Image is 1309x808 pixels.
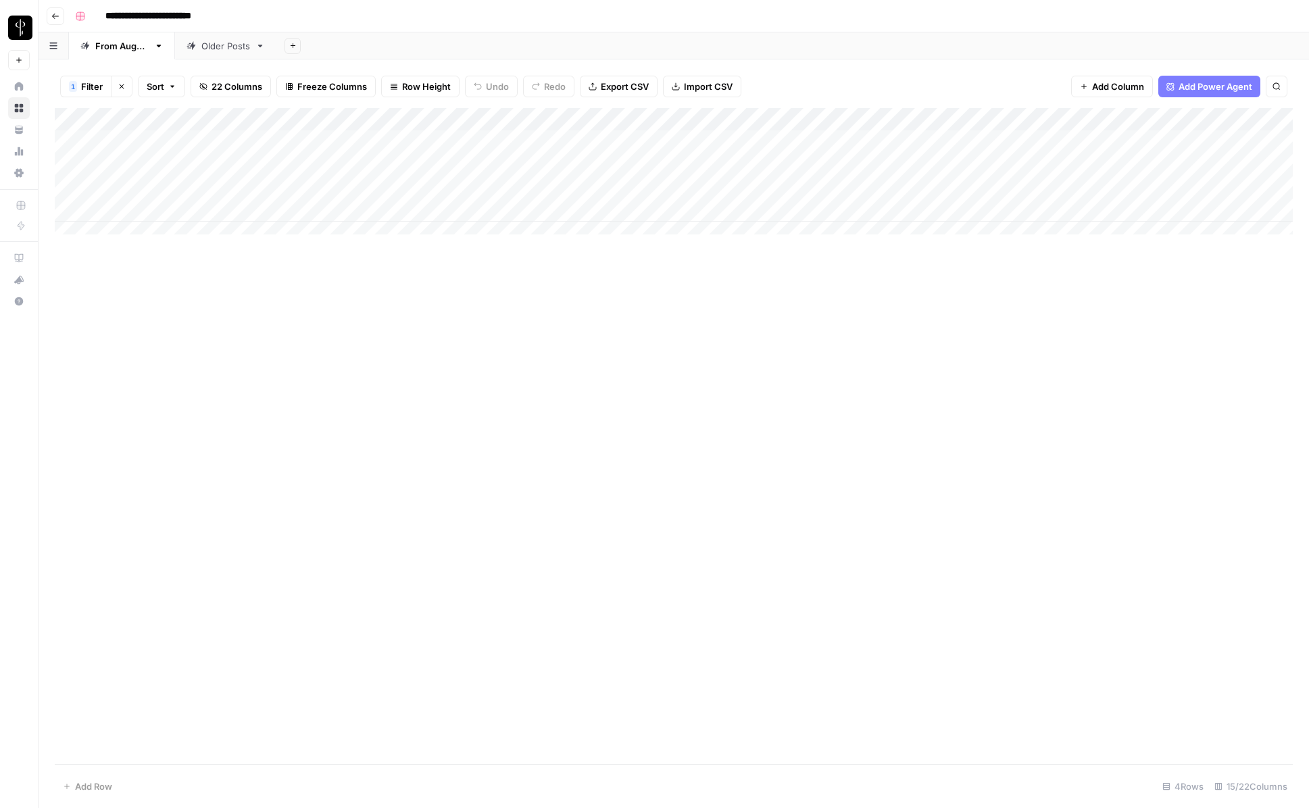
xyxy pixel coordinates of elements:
[95,39,149,53] div: From [DATE]
[138,76,185,97] button: Sort
[8,162,30,184] a: Settings
[276,76,376,97] button: Freeze Columns
[212,80,262,93] span: 22 Columns
[8,76,30,97] a: Home
[402,80,451,93] span: Row Height
[8,141,30,162] a: Usage
[684,80,733,93] span: Import CSV
[663,76,741,97] button: Import CSV
[601,80,649,93] span: Export CSV
[201,39,250,53] div: Older Posts
[71,81,75,92] span: 1
[1071,76,1153,97] button: Add Column
[523,76,574,97] button: Redo
[465,76,518,97] button: Undo
[69,32,175,59] a: From [DATE]
[544,80,566,93] span: Redo
[9,270,29,290] div: What's new?
[69,81,77,92] div: 1
[8,291,30,312] button: Help + Support
[60,76,111,97] button: 1Filter
[8,11,30,45] button: Workspace: LP Production Workloads
[147,80,164,93] span: Sort
[8,16,32,40] img: LP Production Workloads Logo
[1092,80,1144,93] span: Add Column
[580,76,658,97] button: Export CSV
[8,97,30,119] a: Browse
[381,76,460,97] button: Row Height
[8,119,30,141] a: Your Data
[175,32,276,59] a: Older Posts
[1209,776,1293,797] div: 15/22 Columns
[1179,80,1252,93] span: Add Power Agent
[8,247,30,269] a: AirOps Academy
[75,780,112,793] span: Add Row
[55,776,120,797] button: Add Row
[486,80,509,93] span: Undo
[8,269,30,291] button: What's new?
[81,80,103,93] span: Filter
[1158,76,1260,97] button: Add Power Agent
[1157,776,1209,797] div: 4 Rows
[297,80,367,93] span: Freeze Columns
[191,76,271,97] button: 22 Columns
